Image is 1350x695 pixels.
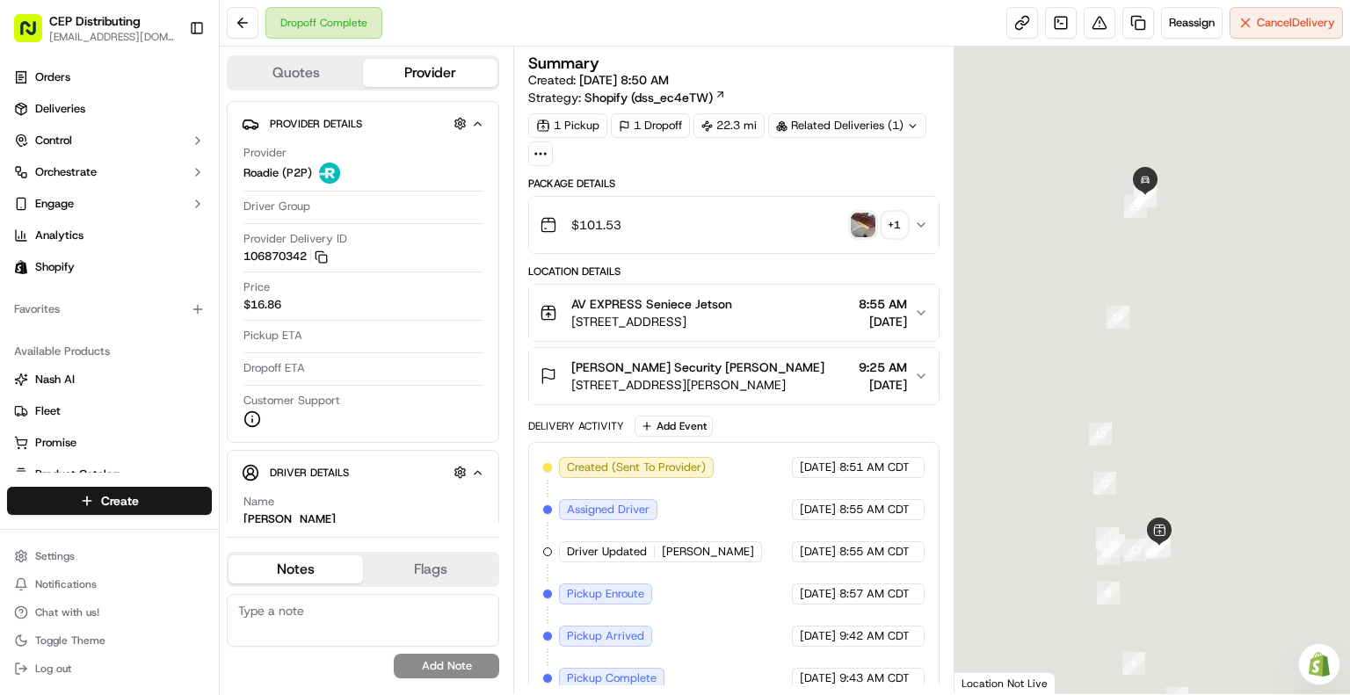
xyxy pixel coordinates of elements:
[7,127,212,155] button: Control
[1122,652,1145,675] div: 8
[7,158,212,186] button: Orchestrate
[528,55,599,71] h3: Summary
[859,313,907,330] span: [DATE]
[242,109,484,138] button: Provider Details
[1161,7,1223,39] button: Reassign
[243,231,347,247] span: Provider Delivery ID
[14,260,28,274] img: Shopify logo
[35,633,105,648] span: Toggle Theme
[859,358,907,376] span: 9:25 AM
[35,467,120,482] span: Product Catalog
[7,572,212,597] button: Notifications
[839,544,910,560] span: 8:55 AM CDT
[839,502,910,518] span: 8:55 AM CDT
[1097,582,1120,605] div: 9
[229,555,363,583] button: Notes
[579,72,669,88] span: [DATE] 8:50 AM
[1107,306,1129,329] div: 19
[35,164,97,180] span: Orchestrate
[528,419,624,433] div: Delivery Activity
[7,460,212,489] button: Product Catalog
[1096,527,1119,550] div: 11
[14,467,205,482] a: Product Catalog
[35,101,85,117] span: Deliveries
[7,656,212,681] button: Log out
[35,435,76,451] span: Promise
[243,279,270,295] span: Price
[954,672,1056,694] div: Location Not Live
[851,213,907,237] button: photo_proof_of_delivery image+1
[229,59,363,87] button: Quotes
[35,662,71,676] span: Log out
[7,397,212,425] button: Fleet
[839,460,910,475] span: 8:51 AM CDT
[319,163,340,184] img: roadie-logo-v2.jpg
[7,429,212,457] button: Promise
[243,393,340,409] span: Customer Support
[49,30,175,44] button: [EMAIL_ADDRESS][DOMAIN_NAME]
[529,197,939,253] button: $101.53photo_proof_of_delivery image+1
[1257,15,1335,31] span: Cancel Delivery
[7,95,212,123] a: Deliveries
[14,435,205,451] a: Promise
[243,249,328,264] button: 106870342
[35,605,99,619] span: Chat with us!
[35,259,75,275] span: Shopify
[1148,534,1171,557] div: 20
[882,213,907,237] div: + 1
[35,196,74,212] span: Engage
[571,313,732,330] span: [STREET_ADDRESS]
[851,213,875,237] img: photo_proof_of_delivery image
[7,295,212,323] div: Favorites
[35,133,72,148] span: Control
[567,502,650,518] span: Assigned Driver
[7,366,212,394] button: Nash AI
[363,59,497,87] button: Provider
[101,492,139,510] span: Create
[242,458,484,487] button: Driver Details
[859,376,907,394] span: [DATE]
[571,376,824,394] span: [STREET_ADDRESS][PERSON_NAME]
[839,628,910,644] span: 9:42 AM CDT
[7,253,212,281] a: Shopify
[1134,184,1157,206] div: 26
[567,586,644,602] span: Pickup Enroute
[7,337,212,366] div: Available Products
[35,69,70,85] span: Orders
[528,177,940,191] div: Package Details
[571,358,824,376] span: [PERSON_NAME] Security [PERSON_NAME]
[584,89,713,106] span: Shopify (dss_ec4eTW)
[35,577,97,591] span: Notifications
[1124,539,1147,561] div: 12
[1097,542,1120,565] div: 10
[567,544,647,560] span: Driver Updated
[800,586,836,602] span: [DATE]
[243,145,287,161] span: Provider
[693,113,765,138] div: 22.3 mi
[800,628,836,644] span: [DATE]
[1145,536,1168,559] div: 15
[635,416,713,437] button: Add Event
[839,670,910,686] span: 9:43 AM CDT
[7,190,212,218] button: Engage
[243,199,310,214] span: Driver Group
[7,221,212,250] a: Analytics
[528,71,669,89] span: Created:
[243,165,312,181] span: Roadie (P2P)
[529,285,939,341] button: AV EXPRESS Seniece Jetson[STREET_ADDRESS]8:55 AM[DATE]
[800,670,836,686] span: [DATE]
[49,12,141,30] button: CEP Distributing
[7,600,212,625] button: Chat with us!
[571,216,621,234] span: $101.53
[584,89,726,106] a: Shopify (dss_ec4eTW)
[567,460,706,475] span: Created (Sent To Provider)
[35,372,75,387] span: Nash AI
[567,628,644,644] span: Pickup Arrived
[270,117,362,131] span: Provider Details
[243,328,302,344] span: Pickup ETA
[800,502,836,518] span: [DATE]
[800,460,836,475] span: [DATE]
[35,549,75,563] span: Settings
[14,403,205,419] a: Fleet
